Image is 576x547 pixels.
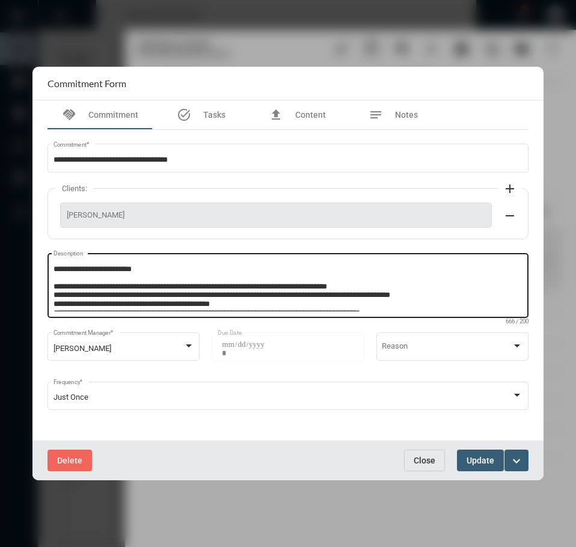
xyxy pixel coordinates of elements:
[88,110,138,120] span: Commitment
[54,393,88,402] span: Just Once
[395,110,418,120] span: Notes
[369,108,383,122] mat-icon: notes
[457,450,504,471] button: Update
[47,78,126,89] h2: Commitment Form
[67,210,485,219] span: [PERSON_NAME]
[506,319,529,325] mat-hint: 666 / 200
[62,108,76,122] mat-icon: handshake
[57,456,82,465] span: Delete
[509,454,524,468] mat-icon: expand_more
[404,450,445,471] button: Close
[54,344,111,353] span: [PERSON_NAME]
[269,108,283,122] mat-icon: file_upload
[503,182,517,196] mat-icon: add
[295,110,326,120] span: Content
[414,456,435,465] span: Close
[56,184,93,193] label: Clients:
[177,108,191,122] mat-icon: task_alt
[467,456,494,465] span: Update
[47,450,92,471] button: Delete
[203,110,225,120] span: Tasks
[503,209,517,223] mat-icon: remove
